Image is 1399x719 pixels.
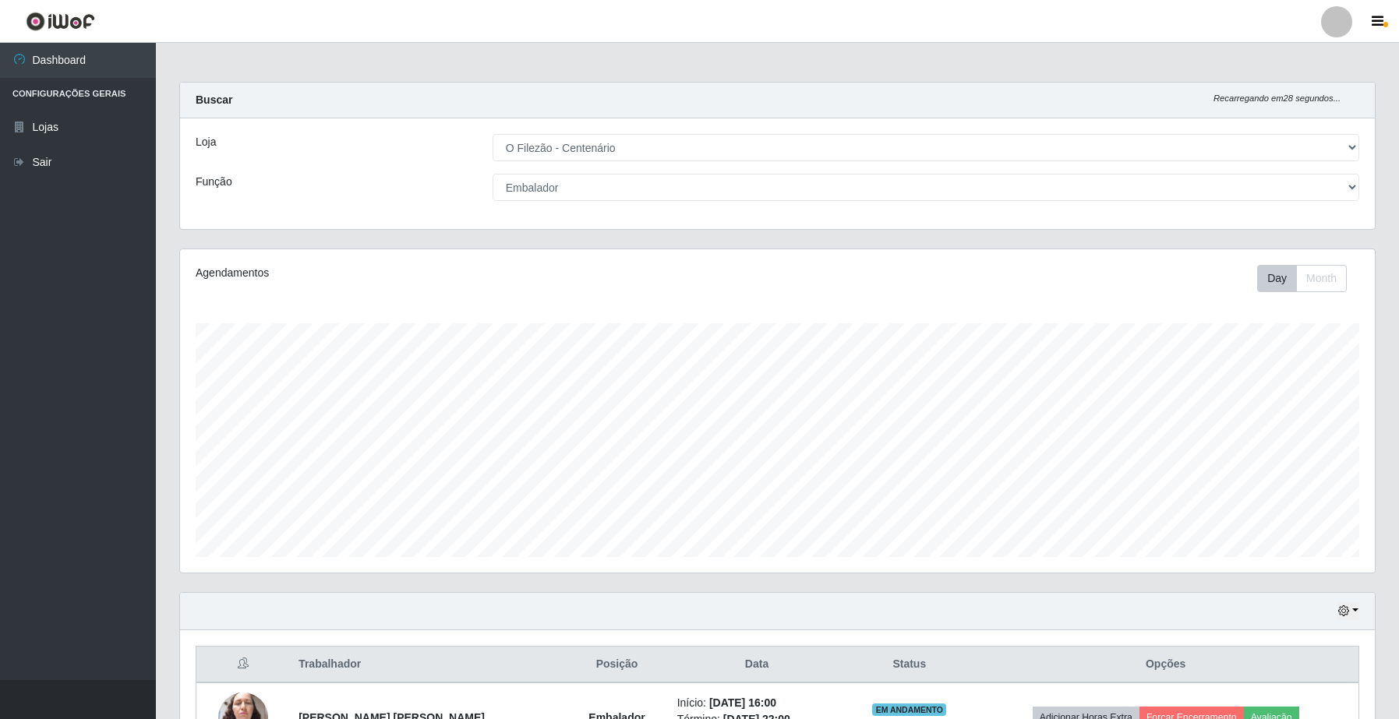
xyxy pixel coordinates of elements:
th: Trabalhador [289,647,566,683]
div: Agendamentos [196,265,667,281]
li: Início: [677,695,837,711]
th: Data [668,647,846,683]
img: CoreUI Logo [26,12,95,31]
label: Loja [196,134,216,150]
button: Month [1296,265,1347,292]
div: Toolbar with button groups [1257,265,1359,292]
span: EM ANDAMENTO [872,703,946,716]
th: Posição [566,647,667,683]
th: Status [846,647,973,683]
strong: Buscar [196,93,232,106]
th: Opções [973,647,1358,683]
div: First group [1257,265,1347,292]
button: Day [1257,265,1297,292]
time: [DATE] 16:00 [709,696,776,709]
label: Função [196,174,232,190]
i: Recarregando em 28 segundos... [1214,93,1341,103]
